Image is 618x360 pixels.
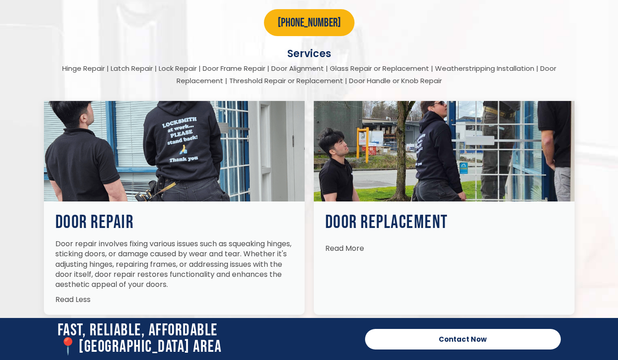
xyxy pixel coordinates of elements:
p: Door repair involves fixing various issues such as squeaking hinges, sticking doors, or damage ca... [55,239,293,290]
a: [PHONE_NUMBER] [264,9,355,36]
img: Doors Repair General 52 [314,101,575,201]
h3: Door Repair [55,213,293,232]
span: Contact Now [439,336,487,343]
div: Hinge Repair | Latch Repair | Lock Repair | Door Frame Repair | Door Alignment | Glass Repair or ... [39,62,579,87]
h2: Fast, Reliable, Affordable 📍[GEOGRAPHIC_DATA] Area [58,323,356,355]
span: Read Less [55,294,91,305]
h3: Door Replacement [325,213,563,232]
span: [PHONE_NUMBER] [278,16,341,31]
span: Read More [325,243,364,254]
img: Doors Repair General 51 [44,101,305,201]
p: Services [39,48,579,60]
a: Contact Now [365,329,561,349]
